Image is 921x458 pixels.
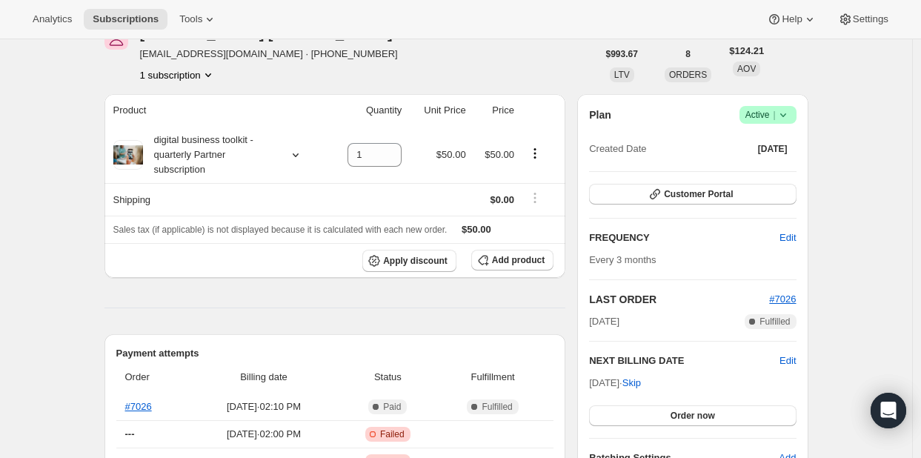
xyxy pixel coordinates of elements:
[758,143,788,155] span: [DATE]
[485,149,514,160] span: $50.00
[140,67,216,82] button: Product actions
[829,9,897,30] button: Settings
[84,9,167,30] button: Subscriptions
[589,377,641,388] span: [DATE] ·
[773,109,775,121] span: |
[589,292,769,307] h2: LAST ORDER
[125,401,152,412] a: #7026
[671,410,715,422] span: Order now
[193,370,334,385] span: Billing date
[622,376,641,391] span: Skip
[782,13,802,25] span: Help
[745,107,791,122] span: Active
[113,225,448,235] span: Sales tax (if applicable) is not displayed because it is calculated with each new order.
[380,428,405,440] span: Failed
[871,393,906,428] div: Open Intercom Messenger
[104,94,327,127] th: Product
[170,9,226,30] button: Tools
[116,346,554,361] h2: Payment attempts
[471,94,519,127] th: Price
[116,361,189,394] th: Order
[597,44,647,64] button: $993.67
[140,47,410,62] span: [EMAIL_ADDRESS][DOMAIN_NAME] · [PHONE_NUMBER]
[669,70,707,80] span: ORDERS
[482,401,512,413] span: Fulfilled
[140,26,410,41] div: [PERSON_NAME] [PERSON_NAME]
[676,44,699,64] button: 8
[24,9,81,30] button: Analytics
[471,250,553,271] button: Add product
[406,94,470,127] th: Unit Price
[193,427,334,442] span: [DATE] · 02:00 PM
[614,70,630,80] span: LTV
[589,230,779,245] h2: FREQUENCY
[93,13,159,25] span: Subscriptions
[125,428,135,439] span: ---
[685,48,691,60] span: 8
[589,354,779,368] h2: NEXT BILLING DATE
[383,255,448,267] span: Apply discount
[737,64,756,74] span: AOV
[589,142,646,156] span: Created Date
[344,370,433,385] span: Status
[523,145,547,162] button: Product actions
[614,371,650,395] button: Skip
[759,316,790,328] span: Fulfilled
[523,190,547,206] button: Shipping actions
[327,94,406,127] th: Quantity
[179,13,202,25] span: Tools
[462,224,491,235] span: $50.00
[729,44,764,59] span: $124.21
[193,399,334,414] span: [DATE] · 02:10 PM
[589,314,619,329] span: [DATE]
[589,184,796,205] button: Customer Portal
[436,149,466,160] span: $50.00
[606,48,638,60] span: $993.67
[490,194,514,205] span: $0.00
[143,133,276,177] div: digital business toolkit - quarterly Partner subscription
[758,9,825,30] button: Help
[771,226,805,250] button: Edit
[664,188,733,200] span: Customer Portal
[33,13,72,25] span: Analytics
[749,139,797,159] button: [DATE]
[853,13,888,25] span: Settings
[769,292,796,307] button: #7026
[779,354,796,368] button: Edit
[104,183,327,216] th: Shipping
[589,107,611,122] h2: Plan
[441,370,545,385] span: Fulfillment
[779,230,796,245] span: Edit
[362,250,456,272] button: Apply discount
[492,254,545,266] span: Add product
[383,401,401,413] span: Paid
[769,293,796,305] a: #7026
[589,405,796,426] button: Order now
[589,254,656,265] span: Every 3 months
